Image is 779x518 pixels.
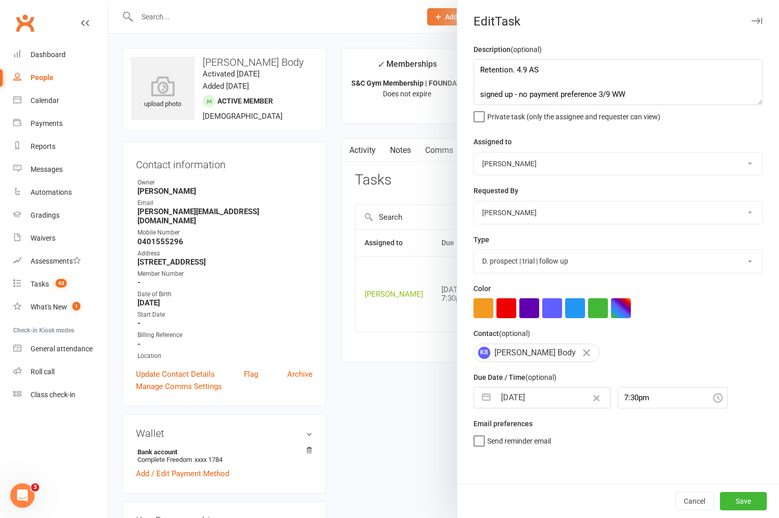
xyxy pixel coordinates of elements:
[31,142,55,150] div: Reports
[31,211,60,219] div: Gradings
[13,296,107,319] a: What's New1
[13,227,107,250] a: Waivers
[13,360,107,383] a: Roll call
[13,250,107,273] a: Assessments
[13,66,107,89] a: People
[588,388,605,407] button: Clear Date
[13,273,107,296] a: Tasks 43
[31,119,63,127] div: Payments
[31,280,49,288] div: Tasks
[31,165,63,173] div: Messages
[31,73,53,82] div: People
[31,234,55,242] div: Waivers
[474,283,491,294] label: Color
[13,43,107,66] a: Dashboard
[13,181,107,204] a: Automations
[474,44,542,55] label: Description
[10,483,35,508] iframe: Intercom live chat
[13,158,107,181] a: Messages
[499,329,530,338] small: (optional)
[31,345,93,353] div: General attendance
[31,257,81,265] div: Assessments
[13,338,107,360] a: General attendance kiosk mode
[474,344,600,362] div: [PERSON_NAME] Body
[511,45,542,54] small: (optional)
[720,492,767,510] button: Save
[31,368,54,376] div: Roll call
[13,89,107,112] a: Calendar
[31,50,66,59] div: Dashboard
[474,185,518,196] label: Requested By
[31,483,39,491] span: 3
[13,135,107,158] a: Reports
[474,59,763,105] textarea: Retention. 4.9 AS signed up - no payment preference 3/9 WW trial follow up - S&C gym [DATE] WW
[457,14,779,29] div: Edit Task
[31,188,72,196] div: Automations
[474,136,512,147] label: Assigned to
[13,204,107,227] a: Gradings
[474,372,557,383] label: Due Date / Time
[31,303,67,311] div: What's New
[72,302,80,310] span: 1
[675,492,714,510] button: Cancel
[487,109,660,121] span: Private task (only the assignee and requester can view)
[31,391,75,399] div: Class check-in
[13,112,107,135] a: Payments
[31,96,59,105] div: Calendar
[525,373,557,381] small: (optional)
[474,418,533,429] label: Email preferences
[474,328,530,339] label: Contact
[478,347,490,359] span: KB
[13,383,107,406] a: Class kiosk mode
[474,234,489,245] label: Type
[55,279,67,288] span: 43
[487,433,551,445] span: Send reminder email
[12,10,38,36] a: Clubworx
